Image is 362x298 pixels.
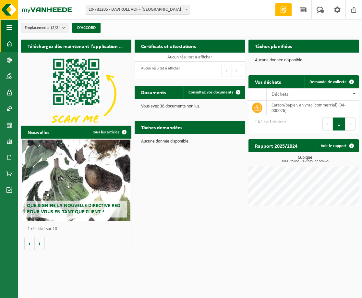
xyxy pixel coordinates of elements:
[271,92,288,97] font: Déchets
[28,44,146,49] font: Téléchargez dès maintenant l'application Vanheede+ !
[25,26,49,30] font: Emplacements
[141,67,180,70] font: Aucun résultat à afficher
[51,26,60,30] font: (2/2)
[27,203,120,215] font: Que signifie la nouvelle directive RED pour vous en tant que client ?
[345,118,356,130] button: Next
[255,58,304,63] font: Aucune donnée disponible.
[22,140,130,221] a: Que signifie la nouvelle directive RED pour vous en tant que client ?
[86,5,190,14] span: 10-781205 - DAVIROLL VOF - DILBEEK
[141,139,190,144] font: Aucune donnée disponible.
[255,120,286,124] font: 1 à 1 sur 1 résultats
[141,125,182,130] font: Tâches demandées
[255,144,297,149] font: Rapport 2025/2024
[86,5,190,15] span: 10-781205 - DAVIROLL VOF - DILBEEK
[183,86,245,99] a: Consultez vos documents
[304,75,358,88] a: Demande de collecte
[141,44,196,49] font: Certificats et attestations
[87,126,131,139] a: Tous les articles
[298,155,312,160] font: Cubique
[28,130,49,135] font: Nouvelles
[167,55,212,60] font: Aucun résultat à afficher
[271,103,345,113] font: carton/papier, en vrac (commercial) (04-000026)
[316,139,358,152] a: Voir le rapport
[188,90,233,94] font: Consultez vos documents
[232,64,242,77] button: Next
[72,23,101,33] button: D'ACCORD
[322,118,333,130] button: Previous
[321,144,347,148] font: Voir le rapport
[141,90,166,95] font: Documents
[28,227,57,231] font: 1 résultat sur 10
[255,44,292,49] font: Tâches planifiées
[21,23,68,32] button: Emplacements(2/2)
[92,130,119,134] font: Tous les articles
[282,160,329,163] font: 2024 : 25 000 m3 - 2025 : 20 000 m3
[89,7,181,12] font: 10-781205 - DAVIROLL VOF - [GEOGRAPHIC_DATA]
[222,64,232,77] button: Previous
[21,53,131,135] img: Téléchargez l'application VHEPlus
[141,104,200,109] font: Vous avez 38 documents non lus.
[77,26,96,30] font: D'ACCORD
[333,118,345,130] button: 1
[309,80,347,84] font: Demande de collecte
[255,80,281,85] font: Vos déchets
